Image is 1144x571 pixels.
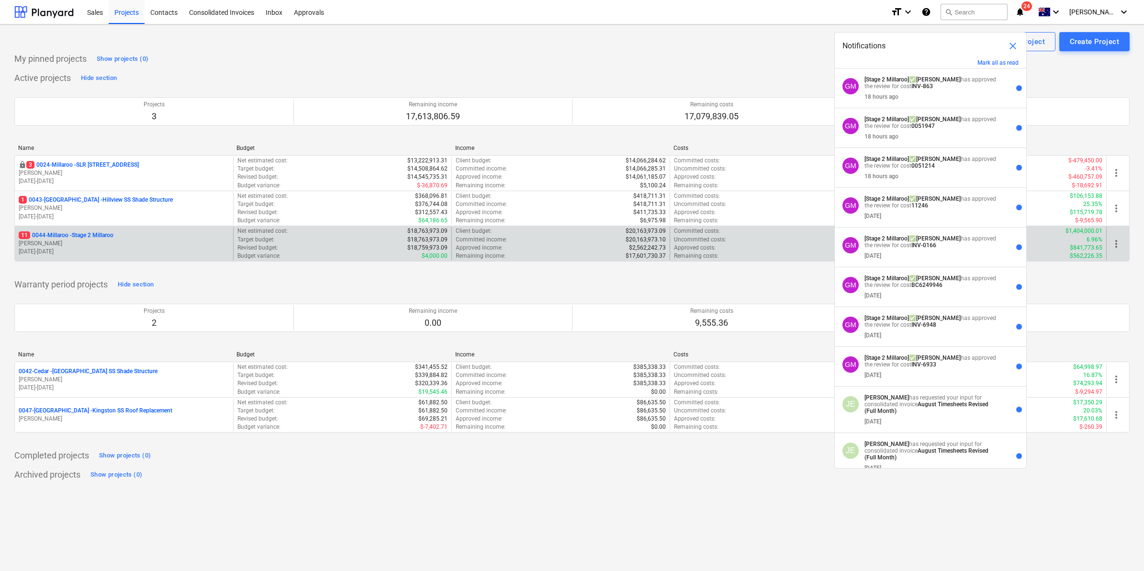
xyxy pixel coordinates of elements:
[911,202,928,209] strong: 11246
[651,388,666,396] p: $0.00
[19,384,229,392] p: [DATE] - [DATE]
[236,145,447,151] div: Budget
[237,217,280,225] p: Budget variance :
[237,192,288,200] p: Net estimated cost :
[409,307,457,315] p: Remaining income
[674,165,726,173] p: Uncommitted costs :
[1110,203,1122,214] span: more_vert
[422,252,448,260] p: $4,000.00
[1050,6,1062,18] i: keyboard_arrow_down
[1073,363,1102,371] p: $64,998.97
[864,354,998,368] p: ✅ has approved the review for cost
[864,315,909,321] strong: [Stage 2 Millaroo]
[456,192,492,200] p: Client budget :
[456,236,507,244] p: Committed income :
[864,354,909,361] strong: [Stage 2 Millaroo]
[674,379,716,388] p: Approved costs :
[1079,423,1102,431] p: $-260.39
[90,469,142,480] div: Show projects (0)
[19,240,229,248] p: [PERSON_NAME]
[845,281,856,289] span: GM
[144,307,165,315] p: Projects
[19,415,229,423] p: [PERSON_NAME]
[144,111,165,122] p: 3
[237,407,275,415] p: Target budget :
[19,231,30,239] span: 11
[418,407,448,415] p: $61,882.50
[456,182,505,190] p: Remaining income :
[674,173,716,181] p: Approved costs :
[1073,399,1102,407] p: $17,350.29
[842,277,859,293] div: Geoff Morley
[456,227,492,235] p: Client budget :
[637,399,666,407] p: $86,635.50
[651,423,666,431] p: $0.00
[18,145,229,151] div: Name
[842,237,859,253] div: Geoff Morley
[237,252,280,260] p: Budget variance :
[674,200,726,208] p: Uncommitted costs :
[456,379,503,388] p: Approved income :
[237,423,280,431] p: Budget variance :
[456,157,492,165] p: Client budget :
[864,213,881,219] div: [DATE]
[674,423,718,431] p: Remaining costs :
[415,371,448,379] p: $339,884.82
[626,252,666,260] p: $17,601,730.37
[1087,236,1102,244] p: 6.96%
[237,399,288,407] p: Net estimated cost :
[864,372,881,378] div: [DATE]
[690,317,733,329] p: 9,555.36
[1070,252,1102,260] p: $562,226.35
[456,423,505,431] p: Remaining income :
[842,78,859,94] div: Geoff Morley
[864,235,909,242] strong: [Stage 2 Millaroo]
[674,208,716,217] p: Approved costs :
[19,161,26,169] span: locked
[842,40,886,52] span: Notifications
[845,321,856,329] span: GM
[864,332,881,339] div: [DATE]
[19,248,229,256] p: [DATE] - [DATE]
[237,363,288,371] p: Net estimated cost :
[690,307,733,315] p: Remaining costs
[1007,40,1019,52] span: close
[629,244,666,252] p: $2,562,242.73
[864,173,898,180] div: 18 hours ago
[455,145,666,151] div: Income
[916,315,961,321] strong: [PERSON_NAME]
[237,371,275,379] p: Target budget :
[237,227,288,235] p: Net estimated cost :
[407,173,448,181] p: $14,545,735.31
[911,282,942,288] strong: BC6249946
[415,363,448,371] p: $341,455.52
[1068,157,1102,165] p: $-479,450.00
[842,158,859,174] div: Geoff Morley
[406,111,460,122] p: 17,613,806.59
[418,388,448,396] p: $19,545.46
[1070,192,1102,200] p: $106,153.88
[97,54,148,65] div: Show projects (0)
[864,76,998,90] p: ✅ has approved the review for cost
[842,197,859,214] div: Geoff Morley
[237,415,278,423] p: Revised budget :
[19,376,229,384] p: [PERSON_NAME]
[1073,379,1102,388] p: $74,293.94
[637,415,666,423] p: $86,635.50
[1075,217,1102,225] p: $-9,565.90
[19,177,229,185] p: [DATE] - [DATE]
[626,236,666,244] p: $20,163,973.10
[864,116,909,123] strong: [Stage 2 Millaroo]
[407,165,448,173] p: $14,508,864.62
[19,213,229,221] p: [DATE] - [DATE]
[81,73,117,84] div: Hide section
[911,123,935,129] strong: 0051947
[633,379,666,388] p: $385,338.33
[1069,8,1117,16] span: [PERSON_NAME]
[237,244,278,252] p: Revised budget :
[864,275,909,282] strong: [Stage 2 Millaroo]
[237,165,275,173] p: Target budget :
[633,363,666,371] p: $385,338.33
[1110,409,1122,421] span: more_vert
[845,361,856,368] span: GM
